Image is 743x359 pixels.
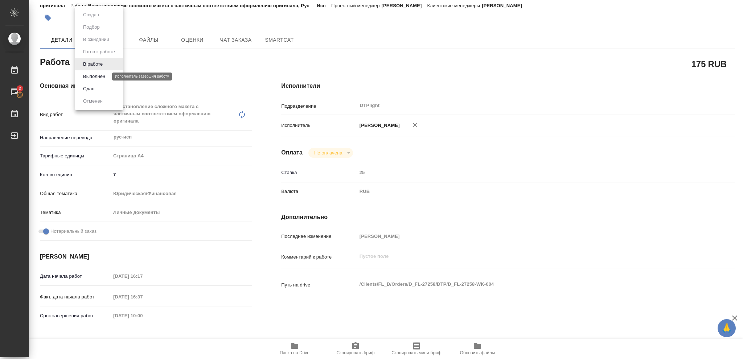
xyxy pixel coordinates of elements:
[81,48,117,56] button: Готов к работе
[81,85,97,93] button: Сдан
[81,97,105,105] button: Отменен
[81,11,101,19] button: Создан
[81,60,105,68] button: В работе
[81,36,111,44] button: В ожидании
[81,23,102,31] button: Подбор
[81,73,107,81] button: Выполнен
